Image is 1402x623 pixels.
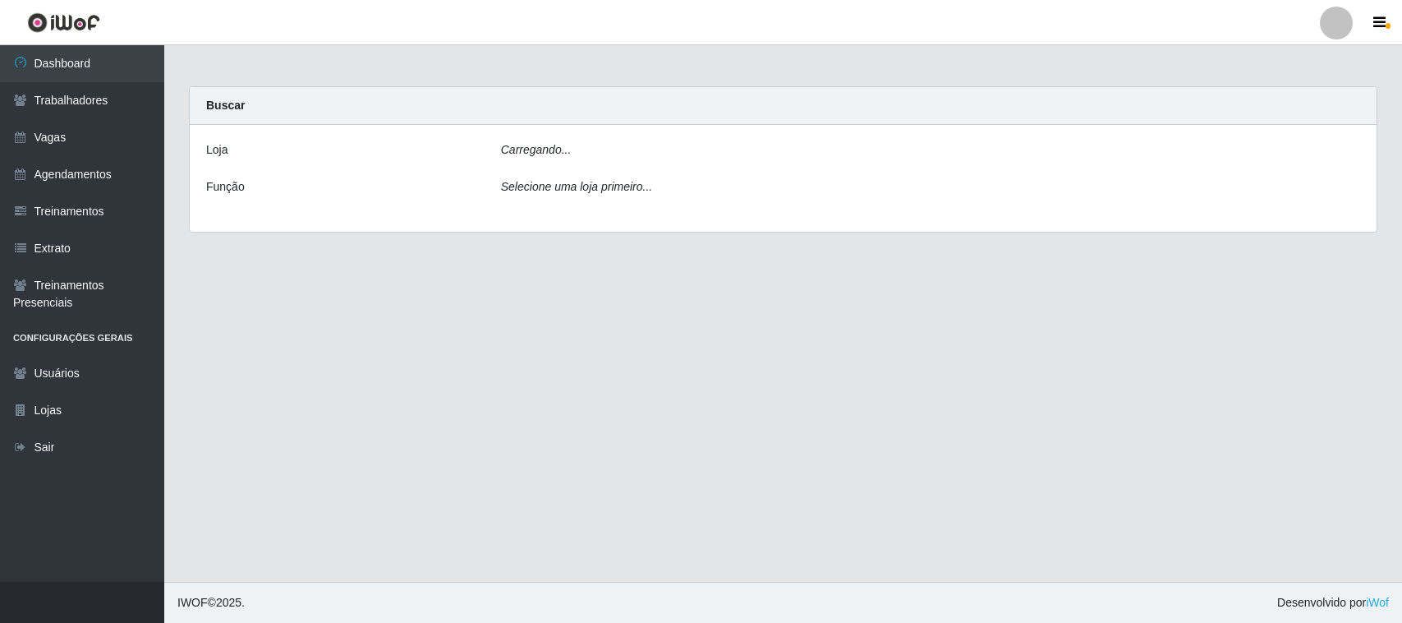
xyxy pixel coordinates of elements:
a: iWof [1366,596,1389,609]
span: Desenvolvido por [1277,594,1389,611]
i: Carregando... [501,143,572,156]
span: IWOF [177,596,208,609]
img: CoreUI Logo [27,12,100,33]
label: Loja [206,141,228,159]
span: © 2025 . [177,594,245,611]
label: Função [206,178,245,196]
strong: Buscar [206,99,245,112]
i: Selecione uma loja primeiro... [501,180,652,193]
